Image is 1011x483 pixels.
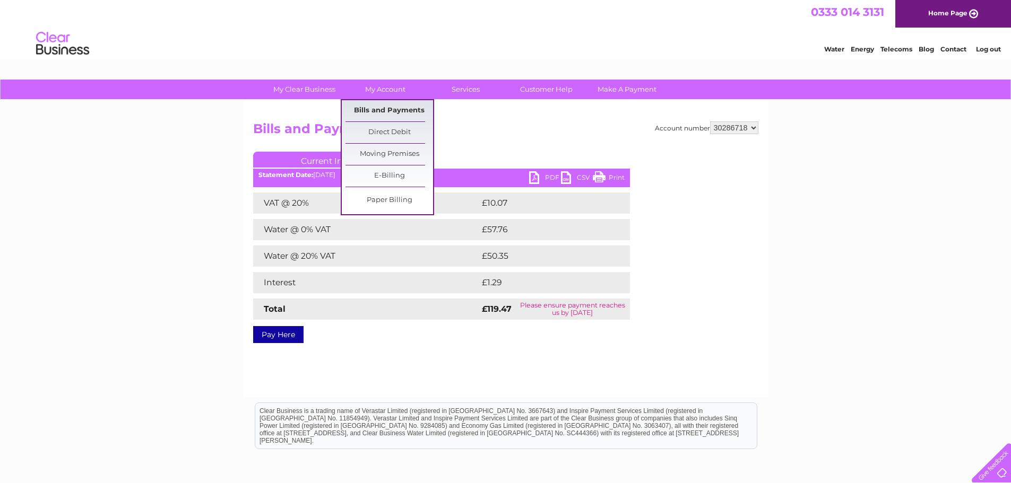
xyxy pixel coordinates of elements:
[345,100,433,121] a: Bills and Payments
[880,45,912,53] a: Telecoms
[253,219,479,240] td: Water @ 0% VAT
[253,171,630,179] div: [DATE]
[976,45,1001,53] a: Log out
[482,304,512,314] strong: £119.47
[341,80,429,99] a: My Account
[253,152,412,168] a: Current Invoice
[345,190,433,211] a: Paper Billing
[561,171,593,187] a: CSV
[253,121,758,142] h2: Bills and Payments
[529,171,561,187] a: PDF
[253,326,304,343] a: Pay Here
[264,304,286,314] strong: Total
[851,45,874,53] a: Energy
[655,121,758,134] div: Account number
[503,80,590,99] a: Customer Help
[479,192,608,214] td: £10.07
[345,165,433,187] a: E-Billing
[940,45,966,53] a: Contact
[253,245,479,267] td: Water @ 20% VAT
[422,80,509,99] a: Services
[919,45,934,53] a: Blog
[345,144,433,165] a: Moving Premises
[811,5,884,19] a: 0333 014 3131
[479,272,604,293] td: £1.29
[479,219,608,240] td: £57.76
[36,28,90,60] img: logo.png
[515,298,630,320] td: Please ensure payment reaches us by [DATE]
[255,6,757,51] div: Clear Business is a trading name of Verastar Limited (registered in [GEOGRAPHIC_DATA] No. 3667643...
[253,192,479,214] td: VAT @ 20%
[258,171,313,179] b: Statement Date:
[593,171,625,187] a: Print
[479,245,608,267] td: £50.35
[261,80,348,99] a: My Clear Business
[583,80,671,99] a: Make A Payment
[824,45,844,53] a: Water
[253,272,479,293] td: Interest
[345,122,433,143] a: Direct Debit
